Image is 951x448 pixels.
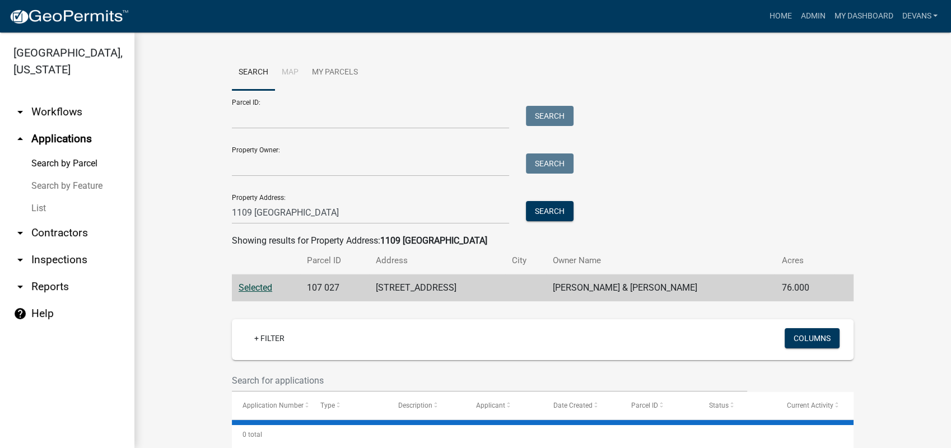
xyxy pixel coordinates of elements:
[320,402,335,409] span: Type
[245,328,293,348] a: + Filter
[13,253,27,267] i: arrow_drop_down
[465,392,543,419] datatable-header-cell: Applicant
[300,248,369,274] th: Parcel ID
[775,248,834,274] th: Acres
[305,55,365,91] a: My Parcels
[13,105,27,119] i: arrow_drop_down
[621,392,698,419] datatable-header-cell: Parcel ID
[13,132,27,146] i: arrow_drop_up
[786,402,833,409] span: Current Activity
[505,248,546,274] th: City
[388,392,465,419] datatable-header-cell: Description
[232,392,310,419] datatable-header-cell: Application Number
[546,274,775,302] td: [PERSON_NAME] & [PERSON_NAME]
[13,226,27,240] i: arrow_drop_down
[709,402,729,409] span: Status
[543,392,621,419] datatable-header-cell: Date Created
[232,369,747,392] input: Search for applications
[13,280,27,293] i: arrow_drop_down
[300,274,369,302] td: 107 027
[897,6,942,27] a: devans
[829,6,897,27] a: My Dashboard
[232,55,275,91] a: Search
[310,392,388,419] datatable-header-cell: Type
[526,153,574,174] button: Search
[475,402,505,409] span: Applicant
[398,402,432,409] span: Description
[546,248,775,274] th: Owner Name
[553,402,593,409] span: Date Created
[369,248,505,274] th: Address
[796,6,829,27] a: Admin
[526,106,574,126] button: Search
[243,402,304,409] span: Application Number
[785,328,840,348] button: Columns
[369,274,505,302] td: [STREET_ADDRESS]
[631,402,658,409] span: Parcel ID
[239,282,272,293] a: Selected
[776,392,854,419] datatable-header-cell: Current Activity
[698,392,776,419] datatable-header-cell: Status
[13,307,27,320] i: help
[775,274,834,302] td: 76.000
[526,201,574,221] button: Search
[380,235,487,246] strong: 1109 [GEOGRAPHIC_DATA]
[764,6,796,27] a: Home
[232,234,854,248] div: Showing results for Property Address:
